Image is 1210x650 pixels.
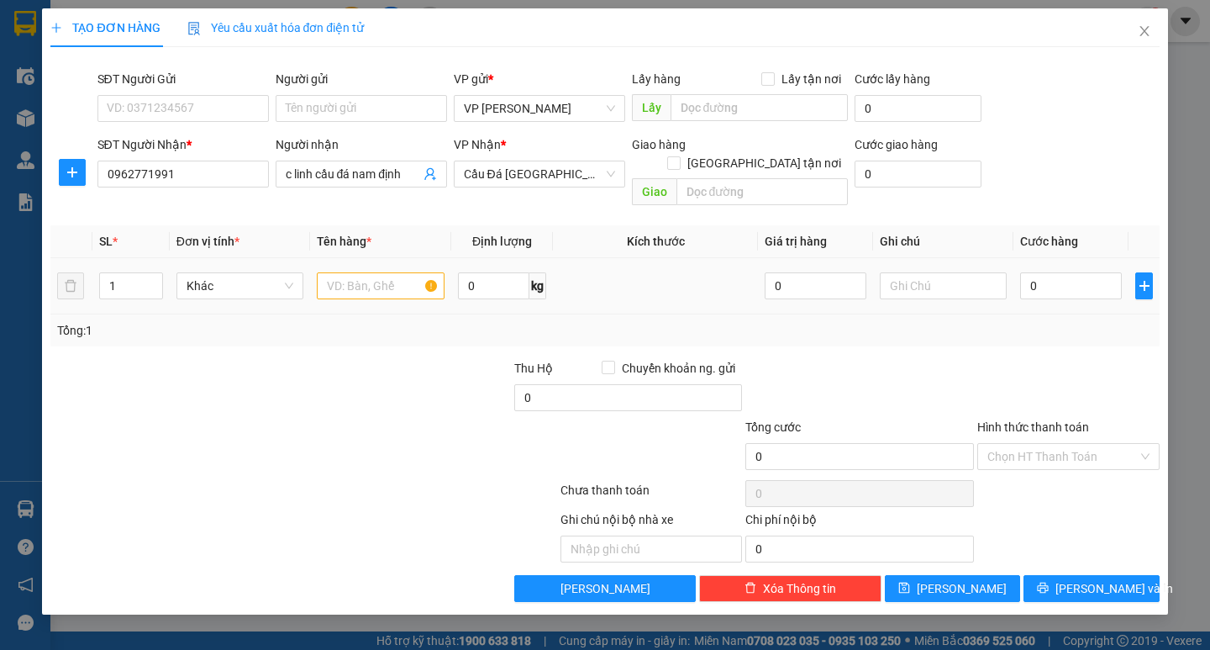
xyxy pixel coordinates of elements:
[671,94,848,121] input: Dọc đường
[873,225,1013,258] th: Ghi chú
[187,21,365,34] span: Yêu cầu xuất hóa đơn điện tử
[632,178,676,205] span: Giao
[57,272,84,299] button: delete
[317,272,444,299] input: VD: Bàn, Ghế
[699,575,881,602] button: deleteXóa Thông tin
[464,161,615,187] span: Cầu Đá Nam Định
[1136,279,1151,293] span: plus
[627,235,685,248] span: Kích thước
[559,481,744,510] div: Chưa thanh toán
[855,72,930,86] label: Cước lấy hàng
[880,272,1007,299] input: Ghi Chú
[1135,272,1152,299] button: plus
[632,94,671,121] span: Lấy
[560,579,650,598] span: [PERSON_NAME]
[187,22,201,35] img: icon
[60,166,85,179] span: plus
[1023,575,1159,602] button: printer[PERSON_NAME] và In
[472,235,532,248] span: Định lượng
[765,272,866,299] input: 0
[632,138,686,151] span: Giao hàng
[745,420,801,434] span: Tổng cước
[1121,8,1168,55] button: Close
[57,321,468,340] div: Tổng: 1
[765,235,827,248] span: Giá trị hàng
[317,235,371,248] span: Tên hàng
[514,575,697,602] button: [PERSON_NAME]
[898,582,910,595] span: save
[676,178,848,205] input: Dọc đường
[855,138,938,151] label: Cước giao hàng
[514,362,553,375] span: Thu Hộ
[775,70,848,88] span: Lấy tận nơi
[1020,235,1078,248] span: Cước hàng
[560,536,743,563] input: Nhập ghi chú
[681,154,848,172] span: [GEOGRAPHIC_DATA] tận nơi
[59,159,86,186] button: plus
[977,420,1089,434] label: Hình thức thanh toán
[50,21,160,34] span: TẠO ĐƠN HÀNG
[276,70,447,88] div: Người gửi
[454,138,501,151] span: VP Nhận
[1138,24,1151,38] span: close
[50,22,62,34] span: plus
[855,161,981,188] input: Cước giao hàng
[763,579,836,598] span: Xóa Thông tin
[454,70,625,88] div: VP gửi
[560,510,743,536] div: Ghi chú nội bộ nhà xe
[276,135,447,154] div: Người nhận
[97,70,269,88] div: SĐT Người Gửi
[885,575,1020,602] button: save[PERSON_NAME]
[423,167,437,181] span: user-add
[529,272,546,299] span: kg
[464,96,615,121] span: VP Trần Bình
[1037,582,1049,595] span: printer
[99,235,113,248] span: SL
[745,510,974,536] div: Chi phí nội bộ
[97,135,269,154] div: SĐT Người Nhận
[917,579,1007,598] span: [PERSON_NAME]
[744,582,756,595] span: delete
[176,235,239,248] span: Đơn vị tính
[632,72,681,86] span: Lấy hàng
[855,95,981,122] input: Cước lấy hàng
[187,273,293,299] span: Khác
[1055,579,1173,598] span: [PERSON_NAME] và In
[615,359,742,378] span: Chuyển khoản ng. gửi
